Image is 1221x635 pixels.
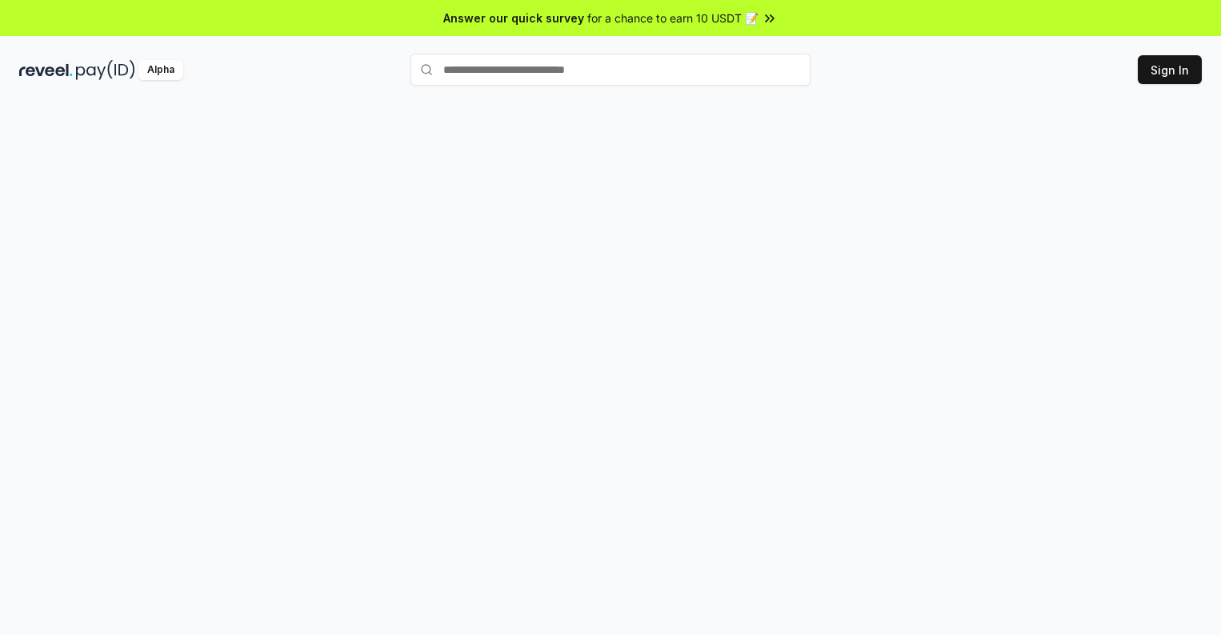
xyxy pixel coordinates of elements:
[587,10,759,26] span: for a chance to earn 10 USDT 📝
[1138,55,1202,84] button: Sign In
[443,10,584,26] span: Answer our quick survey
[138,60,183,80] div: Alpha
[19,60,73,80] img: reveel_dark
[76,60,135,80] img: pay_id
